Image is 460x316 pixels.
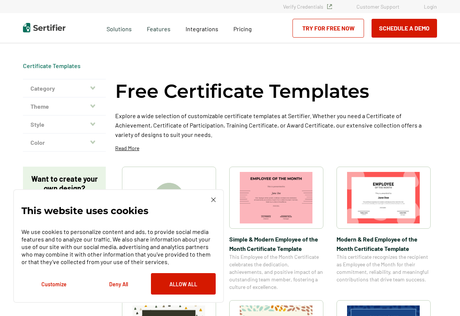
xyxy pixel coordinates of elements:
[211,197,216,202] img: Cookie Popup Close
[337,253,431,283] span: This certificate recognizes the recipient as Employee of the Month for their commitment, reliabil...
[283,3,332,10] a: Verify Credentials
[154,183,184,213] img: Create A Blank Certificate
[23,23,65,32] img: Sertifier | Digital Credentialing Platform
[21,228,216,266] p: We use cookies to personalize content and ads, to provide social media features and to analyze ou...
[240,172,313,223] img: Simple & Modern Employee of the Month Certificate Template
[23,62,81,69] a: Certificate Templates
[23,62,81,70] div: Breadcrumb
[292,19,364,38] a: Try for Free Now
[186,25,218,32] span: Integrations
[422,280,460,316] iframe: Chat Widget
[337,234,431,253] span: Modern & Red Employee of the Month Certificate Template
[233,25,252,32] span: Pricing
[23,97,106,115] button: Theme
[186,23,218,33] a: Integrations
[23,62,81,70] span: Certificate Templates
[30,174,98,193] p: Want to create your own design?
[115,111,437,139] p: Explore a wide selection of customizable certificate templates at Sertifier. Whether you need a C...
[233,23,252,33] a: Pricing
[372,19,437,38] button: Schedule a Demo
[86,273,151,295] button: Deny All
[356,3,399,10] a: Customer Support
[147,23,171,33] span: Features
[21,207,148,214] p: This website uses cookies
[229,167,323,291] a: Simple & Modern Employee of the Month Certificate TemplateSimple & Modern Employee of the Month C...
[115,144,139,152] p: Read More
[347,172,420,223] img: Modern & Red Employee of the Month Certificate Template
[23,134,106,152] button: Color
[229,234,323,253] span: Simple & Modern Employee of the Month Certificate Template
[337,167,431,291] a: Modern & Red Employee of the Month Certificate TemplateModern & Red Employee of the Month Certifi...
[23,79,106,97] button: Category
[115,79,369,103] h1: Free Certificate Templates
[327,4,332,9] img: Verified
[21,273,86,295] button: Customize
[151,273,216,295] button: Allow All
[107,23,132,33] span: Solutions
[229,253,323,291] span: This Employee of the Month Certificate celebrates the dedication, achievements, and positive impa...
[23,115,106,134] button: Style
[424,3,437,10] a: Login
